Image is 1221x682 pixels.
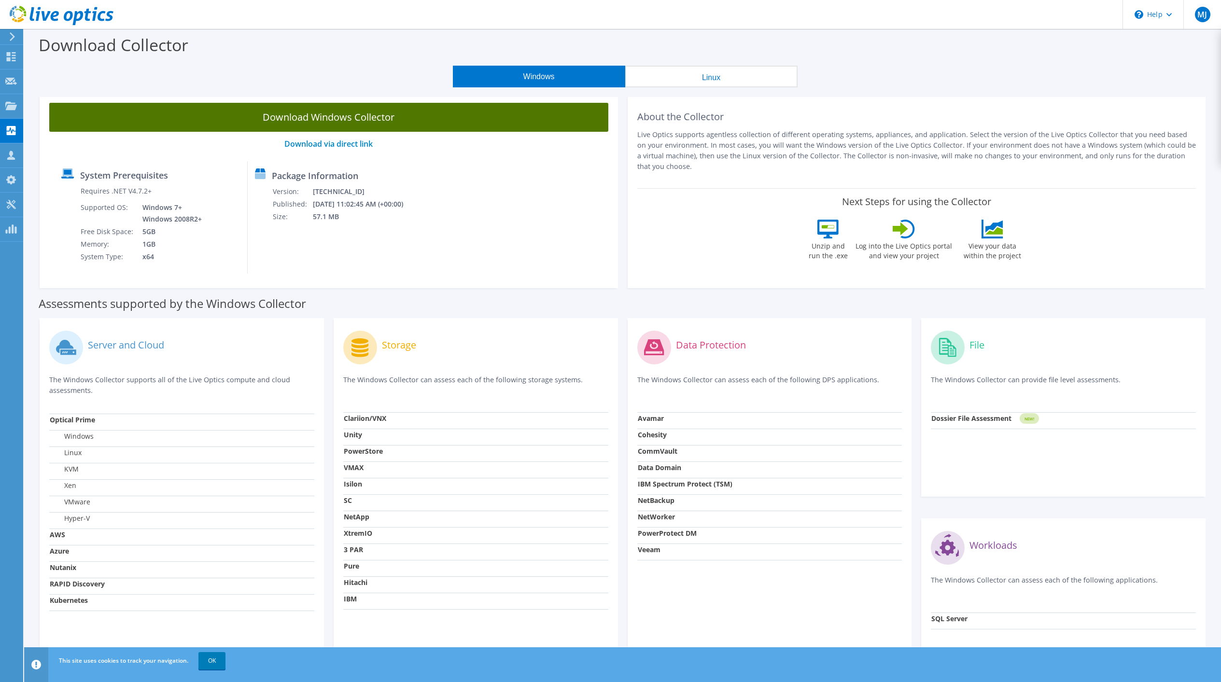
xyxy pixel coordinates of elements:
[50,497,90,507] label: VMware
[638,545,660,554] strong: Veeam
[638,496,674,505] strong: NetBackup
[59,656,188,665] span: This site uses cookies to track your navigation.
[344,512,369,521] strong: NetApp
[638,479,732,488] strong: IBM Spectrum Protect (TSM)
[312,185,416,198] td: [TECHNICAL_ID]
[1135,10,1143,19] svg: \n
[453,66,625,87] button: Windows
[50,579,105,588] strong: RAPID Discovery
[50,563,76,572] strong: Nutanix
[931,614,968,623] strong: SQL Server
[135,238,204,251] td: 1GB
[344,479,362,488] strong: Isilon
[88,340,164,350] label: Server and Cloud
[344,496,352,505] strong: SC
[344,446,383,456] strong: PowerStore
[344,463,364,472] strong: VMAX
[638,529,697,538] strong: PowerProtect DM
[50,546,69,556] strong: Azure
[638,430,667,439] strong: Cohesity
[855,238,953,261] label: Log into the Live Optics portal and view your project
[39,34,188,56] label: Download Collector
[135,251,204,263] td: x64
[638,512,675,521] strong: NetWorker
[638,463,681,472] strong: Data Domain
[969,340,984,350] label: File
[81,186,152,196] label: Requires .NET V4.7.2+
[312,198,416,210] td: [DATE] 11:02:45 AM (+00:00)
[638,414,664,423] strong: Avamar
[135,225,204,238] td: 5GB
[80,201,135,225] td: Supported OS:
[344,594,357,603] strong: IBM
[638,446,677,456] strong: CommVault
[344,430,362,439] strong: Unity
[198,652,225,669] a: OK
[312,210,416,223] td: 57.1 MB
[931,575,1196,595] p: The Windows Collector can assess each of the following applications.
[806,238,850,261] label: Unzip and run the .exe
[344,578,367,587] strong: Hitachi
[50,431,94,441] label: Windows
[637,129,1196,172] p: Live Optics supports agentless collection of different operating systems, appliances, and applica...
[50,596,88,605] strong: Kubernetes
[272,185,312,198] td: Version:
[80,170,168,180] label: System Prerequisites
[1195,7,1210,22] span: MJ
[135,201,204,225] td: Windows 7+ Windows 2008R2+
[272,198,312,210] td: Published:
[50,530,65,539] strong: AWS
[969,541,1017,550] label: Workloads
[1025,416,1034,421] tspan: NEW!
[50,464,79,474] label: KVM
[49,103,608,132] a: Download Windows Collector
[625,66,798,87] button: Linux
[637,111,1196,123] h2: About the Collector
[80,225,135,238] td: Free Disk Space:
[637,375,902,394] p: The Windows Collector can assess each of the following DPS applications.
[80,238,135,251] td: Memory:
[49,375,314,396] p: The Windows Collector supports all of the Live Optics compute and cloud assessments.
[344,414,386,423] strong: Clariion/VNX
[957,238,1027,261] label: View your data within the project
[344,561,359,571] strong: Pure
[272,210,312,223] td: Size:
[343,375,608,394] p: The Windows Collector can assess each of the following storage systems.
[344,529,372,538] strong: XtremIO
[50,514,90,523] label: Hyper-V
[284,139,373,149] a: Download via direct link
[50,481,76,490] label: Xen
[382,340,416,350] label: Storage
[80,251,135,263] td: System Type:
[842,196,991,208] label: Next Steps for using the Collector
[50,448,82,458] label: Linux
[676,340,746,350] label: Data Protection
[931,414,1011,423] strong: Dossier File Assessment
[39,299,306,308] label: Assessments supported by the Windows Collector
[272,171,358,181] label: Package Information
[344,545,363,554] strong: 3 PAR
[50,415,95,424] strong: Optical Prime
[931,375,1196,394] p: The Windows Collector can provide file level assessments.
